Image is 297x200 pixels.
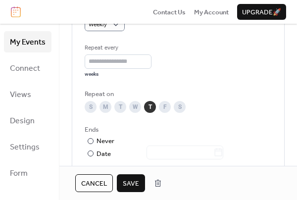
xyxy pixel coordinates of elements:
a: Design [4,110,51,131]
div: S [174,101,186,113]
div: M [99,101,111,113]
span: My Events [10,35,46,50]
button: Cancel [75,174,113,192]
a: Contact Us [153,7,186,17]
div: Repeat on [85,89,270,99]
span: Views [10,87,31,102]
div: T [144,101,156,113]
div: Date [97,149,223,159]
span: Design [10,113,35,129]
a: Form [4,162,51,184]
span: Settings [10,140,40,155]
button: Save [117,174,145,192]
div: T [114,101,126,113]
a: My Account [194,7,229,17]
a: Settings [4,136,51,157]
a: Views [4,84,51,105]
div: weeks [85,71,151,78]
span: Form [10,166,28,181]
span: Save [123,179,139,189]
span: Weekly [89,19,107,30]
a: Connect [4,57,51,79]
div: Ends [85,125,270,135]
div: Repeat every [85,43,149,53]
img: logo [11,6,21,17]
a: My Events [4,31,51,52]
div: F [159,101,171,113]
div: W [129,101,141,113]
div: S [85,101,97,113]
button: Upgrade🚀 [237,4,286,20]
span: Upgrade 🚀 [242,7,281,17]
div: Never [97,136,115,146]
span: Connect [10,61,40,76]
span: Cancel [81,179,107,189]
